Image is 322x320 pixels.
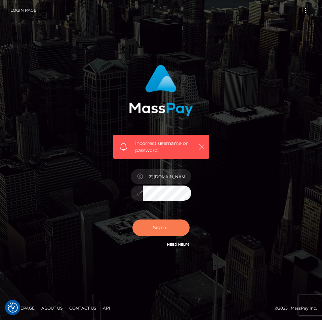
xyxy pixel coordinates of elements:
[39,303,65,313] a: About Us
[100,303,113,313] a: API
[129,65,193,116] img: MassPay Login
[299,6,312,15] button: Toggle navigation
[132,219,190,236] button: Sign in
[8,303,18,313] img: Revisit consent button
[8,303,18,313] button: Consent Preferences
[7,303,37,313] a: Homepage
[167,242,190,247] a: Need Help?
[5,305,317,312] div: © 2025 , MassPay Inc.
[143,169,191,184] input: Username...
[135,140,195,154] span: Incorrect username or password.
[10,3,36,17] a: Login Page
[67,303,99,313] a: Contact Us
